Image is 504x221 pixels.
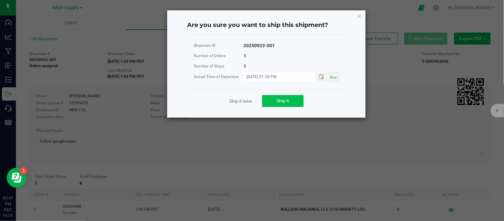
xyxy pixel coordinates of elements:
[316,72,329,81] span: Toggle popup
[277,98,289,103] span: Ship it
[194,42,244,50] div: Shipment ID
[229,98,252,104] a: Ship it later
[244,62,246,70] div: 1
[244,52,246,60] div: 1
[262,95,304,107] button: Ship it
[7,168,27,188] iframe: Resource center
[194,52,244,60] div: Number of Orders
[244,42,275,50] div: 20250923-001
[187,21,346,30] h4: Are you sure you want to ship this shipment?
[244,72,309,81] input: MM/dd/yyyy HH:MM a
[194,62,244,70] div: Number of Stops
[20,167,28,175] iframe: Resource center unread badge
[330,75,337,79] span: Now
[357,12,362,20] button: Close
[194,73,244,81] div: Actual Time of Departure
